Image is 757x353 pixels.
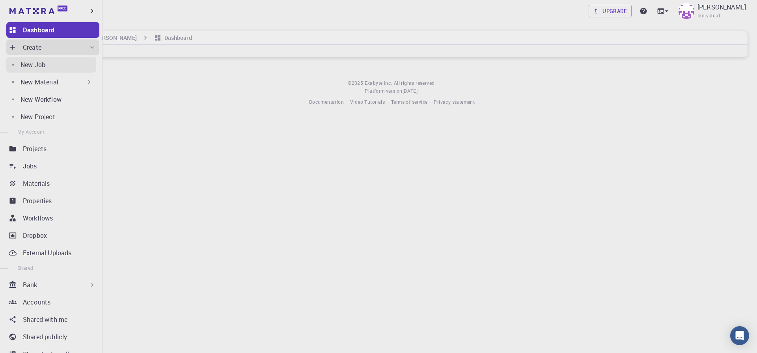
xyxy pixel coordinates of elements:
h6: Dashboard [161,34,192,42]
span: © 2025 [348,79,364,87]
img: logo [9,8,54,14]
a: Terms of service [391,98,427,106]
h6: [PERSON_NAME] [90,34,136,42]
p: Dashboard [23,25,54,35]
span: [DATE] . [403,88,419,94]
p: New Workflow [21,95,62,104]
nav: breadcrumb [39,34,194,42]
a: Dashboard [6,22,99,38]
a: Documentation [309,98,344,106]
p: [PERSON_NAME] [697,2,746,12]
a: Privacy statement [434,98,475,106]
span: All rights reserved. [394,79,436,87]
span: Support [16,6,44,13]
p: Create [23,43,41,52]
div: Open Intercom Messenger [730,326,749,345]
div: New Material [6,74,96,90]
a: [DATE]. [403,87,419,95]
p: New Material [21,77,58,87]
p: New Project [21,112,55,121]
a: Exabyte Inc. [365,79,392,87]
a: New Project [6,109,96,125]
img: UTSAV SINGH [679,3,694,19]
span: Documentation [309,99,344,105]
a: New Workflow [6,92,96,107]
span: Exabyte Inc. [365,80,392,86]
span: Individual [697,12,720,20]
span: Video Tutorials [350,99,385,105]
div: Create [6,39,99,55]
p: New Job [21,60,45,69]
a: New Job [6,57,96,73]
span: Terms of service [391,99,427,105]
span: Platform version [365,87,402,95]
a: Upgrade [589,5,632,17]
a: Video Tutorials [350,98,385,106]
span: Privacy statement [434,99,475,105]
